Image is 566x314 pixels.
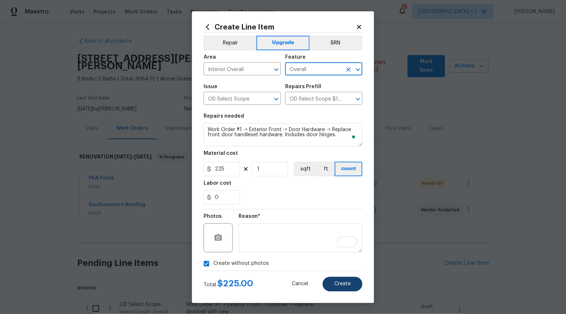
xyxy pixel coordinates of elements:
button: Cancel [280,277,320,291]
button: Clear [343,64,354,75]
h5: Repairs needed [204,114,244,119]
h2: Create Line Item [204,23,356,31]
textarea: To enrich screen reader interactions, please activate Accessibility in Grammarly extension settings [239,223,362,252]
button: Create [323,277,362,291]
span: Create [334,281,351,287]
h5: Issue [204,84,217,89]
button: Repair [204,36,256,50]
h5: Feature [285,55,306,60]
button: Upgrade [256,36,310,50]
span: Create without photos [213,260,269,267]
button: count [335,162,362,176]
h5: Photos [204,214,222,219]
textarea: To enrich screen reader interactions, please activate Accessibility in Grammarly extension settings [204,123,362,146]
h5: Area [204,55,216,60]
div: Total [204,280,253,289]
button: Open [271,94,282,104]
h5: Repairs Prefill [285,84,321,89]
button: sqft [294,162,317,176]
button: Open [353,94,363,104]
span: Cancel [292,281,308,287]
h5: Material cost [204,151,238,156]
h5: Reason* [239,214,260,219]
button: Open [271,64,282,75]
span: $ 225.00 [217,279,253,288]
button: ft [317,162,335,176]
button: Open [353,64,363,75]
h5: Labor cost [204,181,231,186]
button: BRN [310,36,362,50]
